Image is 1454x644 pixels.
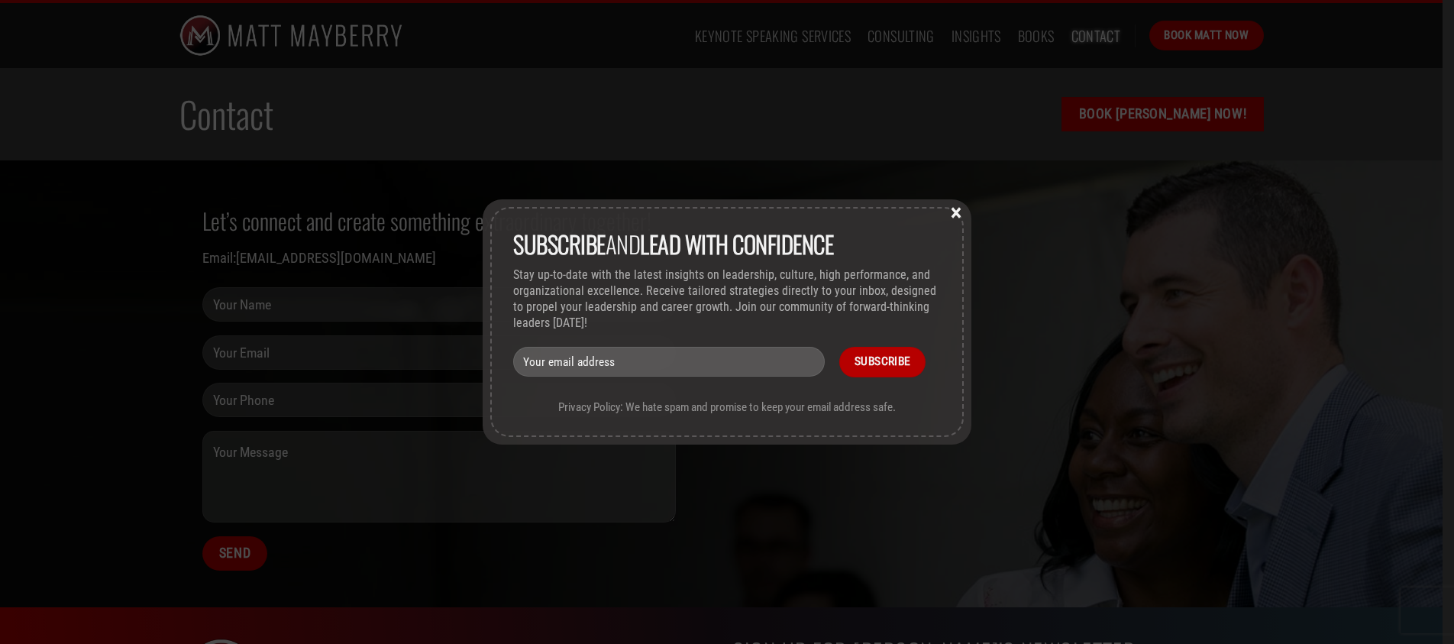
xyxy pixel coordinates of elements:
[513,226,606,261] strong: Subscribe
[513,226,833,261] span: and
[513,347,825,377] input: Your email address
[945,205,968,218] button: Close
[513,400,941,414] p: Privacy Policy: We hate spam and promise to keep your email address safe.
[640,226,833,261] strong: lead with Confidence
[839,347,926,377] input: Subscribe
[513,267,941,331] p: Stay up-to-date with the latest insights on leadership, culture, high performance, and organizati...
